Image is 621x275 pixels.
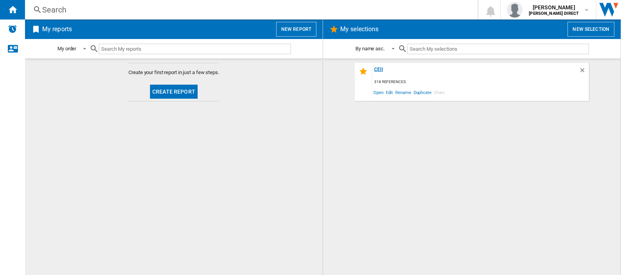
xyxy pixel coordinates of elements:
[41,22,73,37] h2: My reports
[394,87,412,98] span: Rename
[57,46,76,51] div: My order
[150,85,198,99] button: Create report
[407,44,589,54] input: Search My selections
[529,11,579,16] b: [PERSON_NAME] DIRECT
[99,44,291,54] input: Search My reports
[385,87,394,98] span: Edit
[433,87,446,98] span: Share
[339,22,380,37] h2: My selections
[42,4,457,15] div: Search
[567,22,614,37] button: New selection
[372,67,579,77] div: CEII
[507,2,523,18] img: profile.jpg
[355,46,385,51] div: By name asc.
[529,4,579,11] span: [PERSON_NAME]
[579,67,589,77] div: Delete
[372,87,385,98] span: Open
[128,69,219,76] span: Create your first report in just a few steps.
[412,87,433,98] span: Duplicate
[372,77,589,87] div: 318 references
[8,24,17,34] img: alerts-logo.svg
[276,22,316,37] button: New report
